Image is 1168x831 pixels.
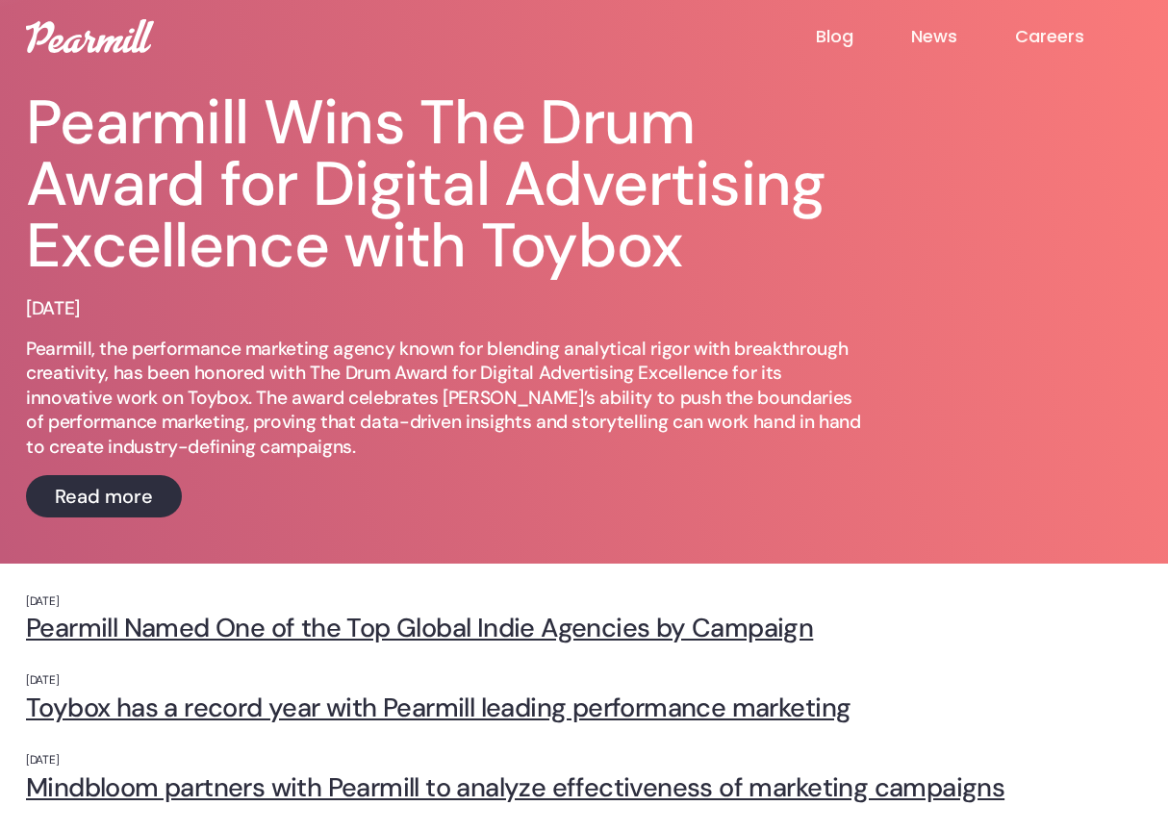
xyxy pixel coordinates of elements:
[26,753,1142,768] p: [DATE]
[26,613,1142,642] a: Pearmill Named One of the Top Global Indie Agencies by Campaign
[1015,25,1142,48] a: Careers
[816,25,911,48] a: Blog
[26,19,154,53] img: Pearmill logo
[911,25,1015,48] a: News
[26,594,1142,610] p: [DATE]
[26,296,80,321] p: [DATE]
[26,92,873,277] h1: Pearmill Wins The Drum Award for Digital Advertising Excellence with Toybox
[26,772,1142,802] a: Mindbloom partners with Pearmill to analyze effectiveness of marketing campaigns
[26,673,1142,689] p: [DATE]
[26,475,182,517] a: Read more
[26,692,1142,722] a: Toybox has a record year with Pearmill leading performance marketing
[26,337,873,460] p: Pearmill, the performance marketing agency known for blending analytical rigor with breakthrough ...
